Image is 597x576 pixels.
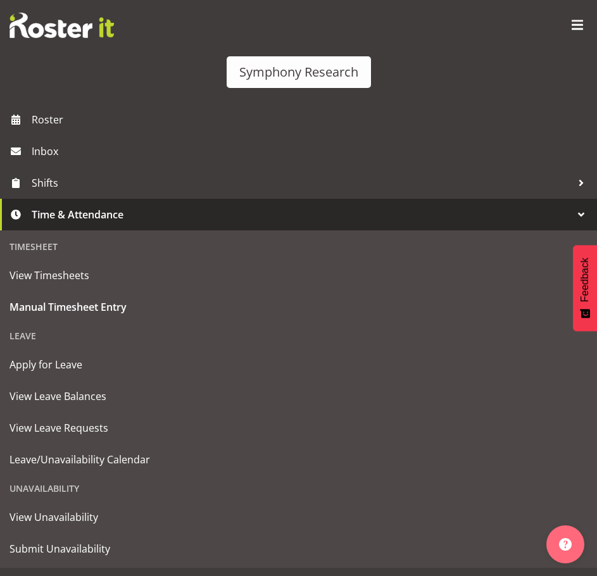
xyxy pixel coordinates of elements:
span: View Leave Balances [9,387,588,406]
span: Manual Timesheet Entry [9,297,588,316]
a: Apply for Leave [3,349,594,380]
img: Rosterit website logo [9,13,114,38]
div: Leave [3,323,594,349]
span: Shifts [32,173,572,192]
img: help-xxl-2.png [559,538,572,551]
span: Leave/Unavailability Calendar [9,450,588,469]
span: View Unavailability [9,508,588,527]
span: Time & Attendance [32,205,572,224]
a: View Leave Balances [3,380,594,412]
a: Leave/Unavailability Calendar [3,444,594,475]
a: Submit Unavailability [3,533,594,565]
span: Inbox [32,142,591,161]
div: Unavailability [3,475,594,501]
button: Feedback - Show survey [573,245,597,331]
div: Symphony Research [239,63,358,82]
a: View Leave Requests [3,412,594,444]
span: Submit Unavailability [9,539,588,558]
span: Feedback [579,258,591,302]
a: Manual Timesheet Entry [3,291,594,323]
a: View Unavailability [3,501,594,533]
span: Apply for Leave [9,355,588,374]
div: Timesheet [3,234,594,260]
span: View Leave Requests [9,418,588,437]
span: View Timesheets [9,266,588,285]
a: View Timesheets [3,260,594,291]
span: Roster [32,110,591,129]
